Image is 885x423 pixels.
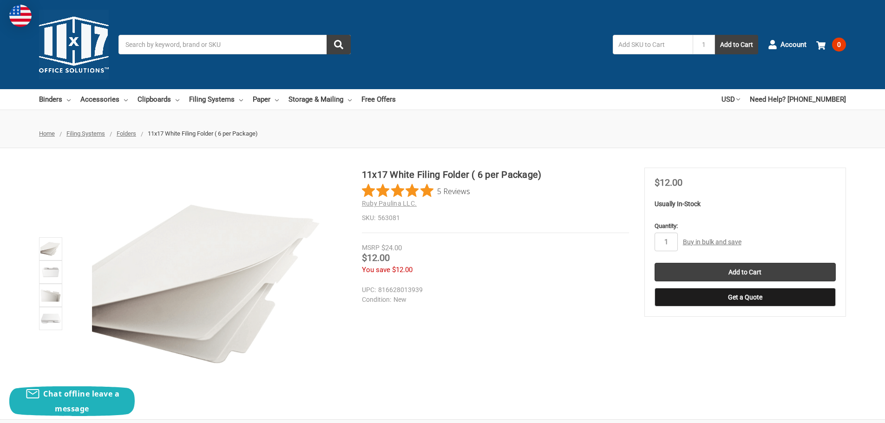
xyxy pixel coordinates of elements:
[362,200,417,207] a: Ruby Paulina LLC.
[362,184,470,198] button: Rated 5 out of 5 stars from 5 reviews. Jump to reviews.
[362,213,629,223] dd: 563081
[288,89,352,110] a: Storage & Mailing
[40,239,61,259] img: 11x17 White Filing Folder ( 6 per Package)
[362,285,625,295] dd: 816628013939
[80,89,128,110] a: Accessories
[750,89,846,110] a: Need Help? [PHONE_NUMBER]
[39,10,109,79] img: 11x17.com
[362,252,390,263] span: $12.00
[655,177,682,188] span: $12.00
[39,89,71,110] a: Binders
[9,5,32,27] img: duty and tax information for United States
[43,389,119,414] span: Chat offline leave a message
[138,89,179,110] a: Clipboards
[362,295,391,305] dt: Condition:
[9,386,135,416] button: Chat offline leave a message
[437,184,470,198] span: 5 Reviews
[253,89,279,110] a: Paper
[832,38,846,52] span: 0
[189,89,243,110] a: Filing Systems
[655,199,836,209] p: Usually In-Stock
[362,213,375,223] dt: SKU:
[655,288,836,306] button: Get a Quote
[655,263,836,281] input: Add to Cart
[40,285,61,306] img: 11x17 White Filing Folder ( 6 per Package) (563081)
[381,244,402,252] span: $24.00
[361,89,396,110] a: Free Offers
[40,262,61,282] img: 11x17 White Filing Folder ( 6 per Package)
[362,168,629,182] h1: 11x17 White Filing Folder ( 6 per Package)
[117,130,136,137] a: Folders
[92,168,324,400] img: 11x17 White Filing Folder ( 6 per Package)
[768,33,806,57] a: Account
[392,266,413,274] span: $12.00
[655,221,836,231] label: Quantity:
[362,266,390,274] span: You save
[808,398,885,423] iframe: Google Customer Reviews
[613,35,693,54] input: Add SKU to Cart
[148,130,258,137] span: 11x17 White Filing Folder ( 6 per Package)
[40,308,61,329] img: 11x17 White Filing Folder ( 6 per Package)
[66,130,105,137] a: Filing Systems
[816,33,846,57] a: 0
[39,130,55,137] a: Home
[721,89,740,110] a: USD
[683,238,741,246] a: Buy in bulk and save
[715,35,758,54] button: Add to Cart
[118,35,351,54] input: Search by keyword, brand or SKU
[780,39,806,50] span: Account
[362,243,380,253] div: MSRP
[362,295,625,305] dd: New
[362,285,376,295] dt: UPC:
